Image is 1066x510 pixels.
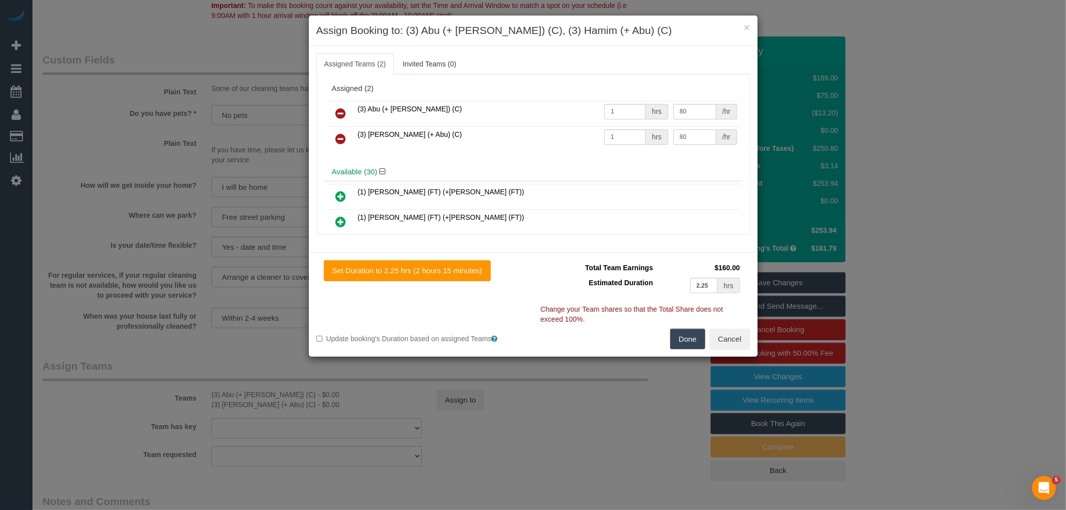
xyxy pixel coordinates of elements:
[718,278,740,293] div: hrs
[710,329,750,350] button: Cancel
[358,105,462,113] span: (3) Abu (+ [PERSON_NAME]) (C)
[358,130,462,138] span: (3) [PERSON_NAME] (+ Abu) (C)
[324,260,491,281] button: Set Duration to 2.25 hrs (2 hours 15 minutes)
[316,23,750,38] h3: Assign Booking to: (3) Abu (+ [PERSON_NAME]) (C), (3) Hamim (+ Abu) (C)
[395,53,464,74] a: Invited Teams (0)
[358,213,524,221] span: (1) [PERSON_NAME] (FT) (+[PERSON_NAME] (FT))
[716,104,737,119] div: /hr
[744,22,750,32] button: ×
[589,279,653,287] span: Estimated Duration
[332,168,735,176] h4: Available (30)
[1053,476,1061,484] span: 5
[541,260,656,275] td: Total Team Earnings
[656,260,743,275] td: $160.00
[316,334,526,344] label: Update booking's Duration based on assigned Teams
[358,188,524,196] span: (1) [PERSON_NAME] (FT) (+[PERSON_NAME] (FT))
[332,84,735,93] div: Assigned (2)
[716,129,737,145] div: /hr
[1032,476,1056,500] iframe: Intercom live chat
[316,336,323,342] input: Update booking's Duration based on assigned Teams
[646,129,668,145] div: hrs
[670,329,705,350] button: Done
[646,104,668,119] div: hrs
[316,53,394,74] a: Assigned Teams (2)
